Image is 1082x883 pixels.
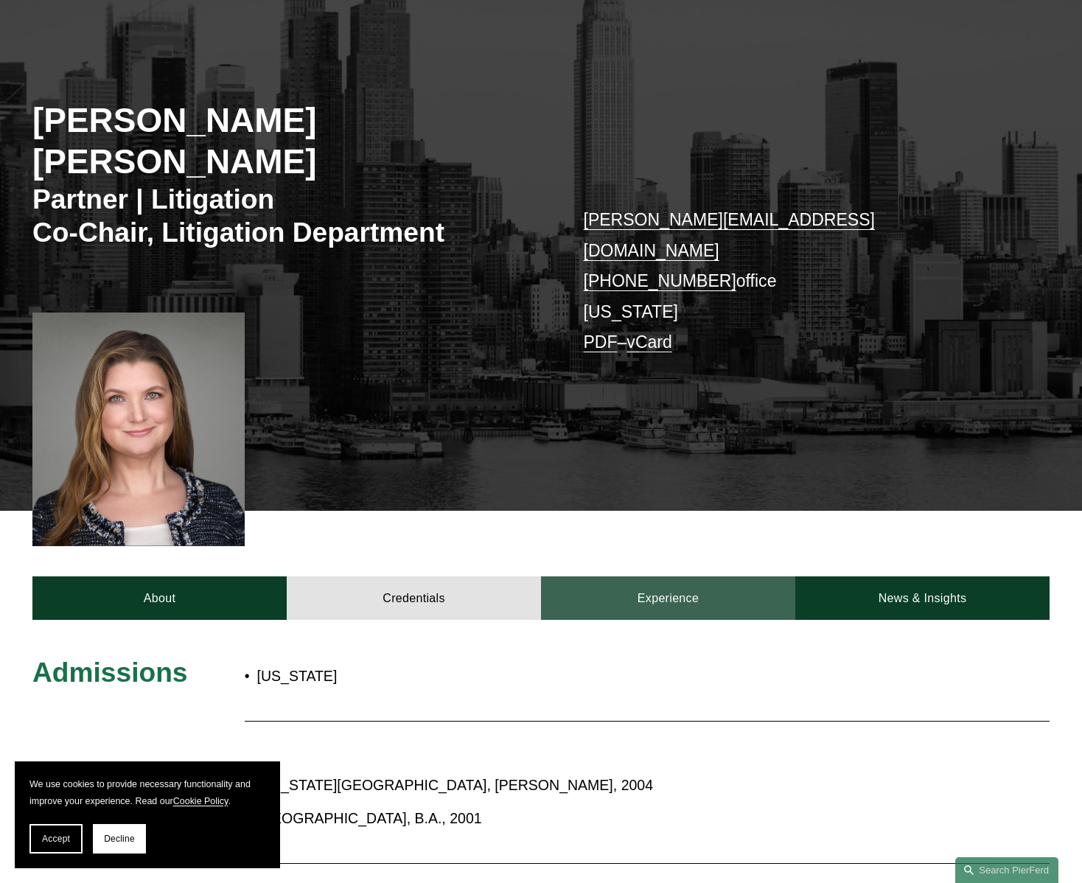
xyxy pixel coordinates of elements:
[626,332,671,352] a: vCard
[257,772,923,798] p: [US_STATE][GEOGRAPHIC_DATA], [PERSON_NAME], 2004
[32,100,541,182] h2: [PERSON_NAME] [PERSON_NAME]
[32,657,187,688] span: Admissions
[257,663,541,689] p: [US_STATE]
[173,796,228,806] a: Cookie Policy
[287,576,541,620] a: Credentials
[583,210,874,259] a: [PERSON_NAME][EMAIL_ADDRESS][DOMAIN_NAME]
[32,183,541,251] h3: Partner | Litigation Co-Chair, Litigation Department
[104,834,135,844] span: Decline
[257,806,923,831] p: [GEOGRAPHIC_DATA], B.A., 2001
[32,576,287,620] a: About
[541,576,795,620] a: Experience
[583,271,736,290] a: [PHONE_NUMBER]
[15,761,280,868] section: Cookie banner
[42,834,70,844] span: Accept
[795,576,1050,620] a: News & Insights
[583,332,617,352] a: PDF
[93,824,146,854] button: Decline
[583,205,1007,357] p: office [US_STATE] –
[29,776,265,809] p: We use cookies to provide necessary functionality and improve your experience. Read our .
[955,857,1058,883] a: Search this site
[29,824,83,854] button: Accept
